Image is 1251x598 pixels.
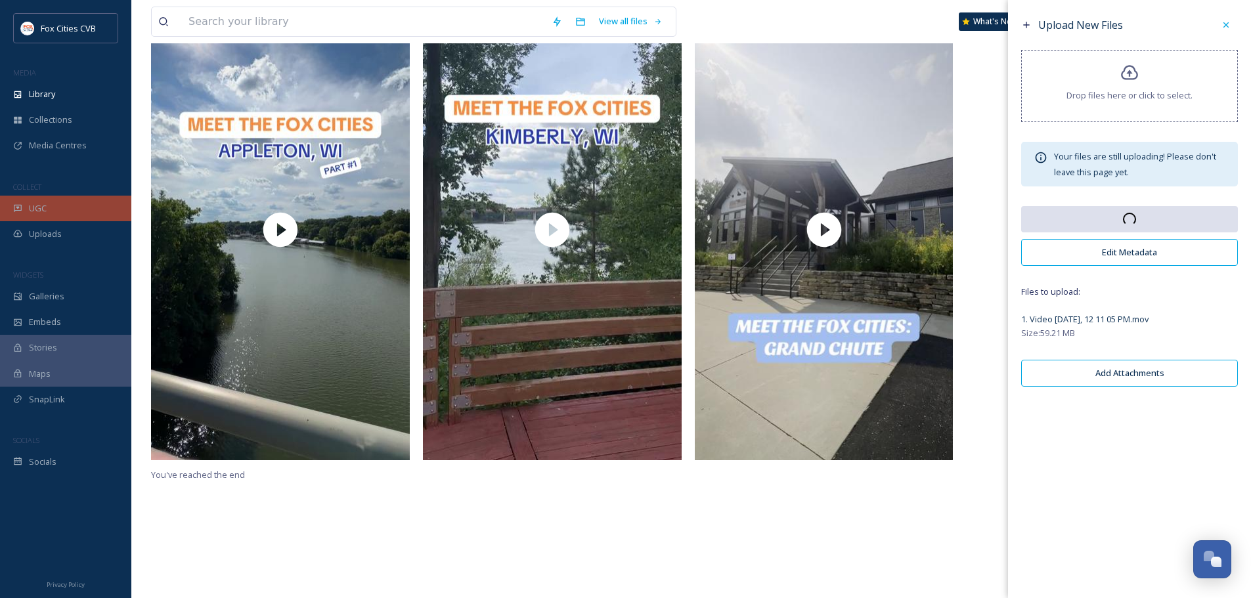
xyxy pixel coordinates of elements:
[182,7,545,36] input: Search your library
[29,114,72,126] span: Collections
[29,316,61,328] span: Embeds
[1066,89,1193,102] span: Drop files here or click to select.
[29,202,47,215] span: UGC
[592,9,669,34] a: View all files
[47,576,85,591] a: Privacy Policy
[151,469,245,481] span: You've reached the end
[1021,286,1238,298] span: Files to upload:
[959,12,1024,31] a: What's New
[29,368,51,380] span: Maps
[1038,18,1123,32] span: Upload New Files
[29,393,65,406] span: SnapLink
[29,341,57,354] span: Stories
[29,228,62,240] span: Uploads
[29,456,56,468] span: Socials
[29,290,64,303] span: Galleries
[29,88,55,100] span: Library
[13,270,43,280] span: WIDGETS
[29,139,87,152] span: Media Centres
[1054,150,1216,178] span: Your files are still uploading! Please don't leave this page yet.
[21,22,34,35] img: images.png
[41,22,96,34] span: Fox Cities CVB
[13,182,41,192] span: COLLECT
[1021,239,1238,266] button: Edit Metadata
[13,435,39,445] span: SOCIALS
[1021,360,1238,387] button: Add Attachments
[47,580,85,589] span: Privacy Policy
[1021,313,1149,325] span: 1. Video [DATE], 12 11 05 PM.mov
[13,68,36,77] span: MEDIA
[1193,540,1231,578] button: Open Chat
[1021,327,1075,339] span: Size: 59.21 MB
